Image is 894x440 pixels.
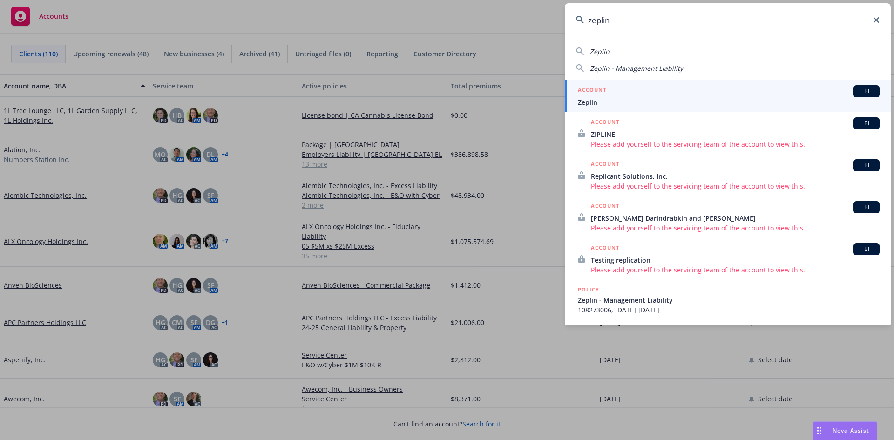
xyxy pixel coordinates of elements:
span: Please add yourself to the servicing team of the account to view this. [591,265,880,275]
span: Zeplin [590,47,610,56]
h5: ACCOUNT [591,201,619,212]
a: ACCOUNTBIZIPLINEPlease add yourself to the servicing team of the account to view this. [565,112,891,154]
h5: ACCOUNT [591,159,619,170]
span: BI [857,203,876,211]
a: ACCOUNTBI[PERSON_NAME] Darindrabkin and [PERSON_NAME]Please add yourself to the servicing team of... [565,196,891,238]
span: Nova Assist [833,426,869,434]
span: ZIPLINE [591,129,880,139]
input: Search... [565,3,891,37]
span: BI [857,87,876,95]
span: 108273006, [DATE]-[DATE] [578,305,880,315]
h5: POLICY [578,285,599,294]
span: Please add yourself to the servicing team of the account to view this. [591,181,880,191]
h5: ACCOUNT [591,117,619,129]
span: BI [857,245,876,253]
span: Please add yourself to the servicing team of the account to view this. [591,139,880,149]
button: Nova Assist [813,421,877,440]
h5: ACCOUNT [591,243,619,254]
span: Testing replication [591,255,880,265]
a: ACCOUNTBIZeplin [565,80,891,112]
span: BI [857,161,876,169]
span: Zeplin - Management Liability [590,64,683,73]
span: Replicant Solutions, Inc. [591,171,880,181]
a: ACCOUNTBIReplicant Solutions, Inc.Please add yourself to the servicing team of the account to vie... [565,154,891,196]
h5: ACCOUNT [578,85,606,96]
span: BI [857,119,876,128]
div: Drag to move [813,422,825,440]
span: Please add yourself to the servicing team of the account to view this. [591,223,880,233]
span: Zeplin [578,97,880,107]
a: POLICYZeplin - Management Liability108273006, [DATE]-[DATE] [565,280,891,320]
a: ACCOUNTBITesting replicationPlease add yourself to the servicing team of the account to view this. [565,238,891,280]
span: [PERSON_NAME] Darindrabkin and [PERSON_NAME] [591,213,880,223]
span: Zeplin - Management Liability [578,295,880,305]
